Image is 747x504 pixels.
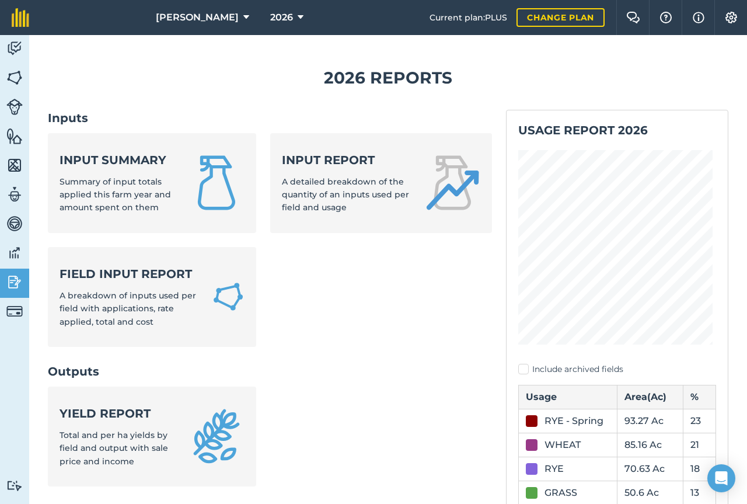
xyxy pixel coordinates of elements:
h2: Usage report 2026 [518,122,716,138]
img: Input summary [189,155,245,211]
span: A detailed breakdown of the quantity of an inputs used per field and usage [282,176,409,213]
td: 70.63 Ac [617,457,683,481]
a: Change plan [516,8,605,27]
a: Input summarySummary of input totals applied this farm year and amount spent on them [48,133,256,233]
img: svg+xml;base64,PHN2ZyB4bWxucz0iaHR0cDovL3d3dy53My5vcmcvMjAwMC9zdmciIHdpZHRoPSI1NiIgaGVpZ2h0PSI2MC... [6,127,23,145]
strong: Input summary [60,152,174,168]
span: A breakdown of inputs used per field with applications, rate applied, total and cost [60,290,196,327]
img: svg+xml;base64,PD94bWwgdmVyc2lvbj0iMS4wIiBlbmNvZGluZz0idXRmLTgiPz4KPCEtLSBHZW5lcmF0b3I6IEFkb2JlIE... [6,303,23,319]
img: svg+xml;base64,PD94bWwgdmVyc2lvbj0iMS4wIiBlbmNvZGluZz0idXRmLTgiPz4KPCEtLSBHZW5lcmF0b3I6IEFkb2JlIE... [6,186,23,203]
img: Field Input Report [212,279,245,314]
img: fieldmargin Logo [12,8,29,27]
strong: Field Input Report [60,266,198,282]
div: Open Intercom Messenger [707,464,735,492]
img: svg+xml;base64,PD94bWwgdmVyc2lvbj0iMS4wIiBlbmNvZGluZz0idXRmLTgiPz4KPCEtLSBHZW5lcmF0b3I6IEFkb2JlIE... [6,99,23,115]
span: Total and per ha yields by field and output with sale price and income [60,430,168,467]
strong: Yield report [60,405,174,422]
img: A question mark icon [659,12,673,23]
div: WHEAT [544,438,581,452]
span: [PERSON_NAME] [156,11,239,25]
img: svg+xml;base64,PD94bWwgdmVyc2lvbj0iMS4wIiBlbmNvZGluZz0idXRmLTgiPz4KPCEtLSBHZW5lcmF0b3I6IEFkb2JlIE... [6,480,23,491]
h1: 2026 Reports [48,65,728,91]
a: Field Input ReportA breakdown of inputs used per field with applications, rate applied, total and... [48,247,256,347]
th: % [683,385,715,409]
img: svg+xml;base64,PD94bWwgdmVyc2lvbj0iMS4wIiBlbmNvZGluZz0idXRmLTgiPz4KPCEtLSBHZW5lcmF0b3I6IEFkb2JlIE... [6,244,23,262]
img: svg+xml;base64,PD94bWwgdmVyc2lvbj0iMS4wIiBlbmNvZGluZz0idXRmLTgiPz4KPCEtLSBHZW5lcmF0b3I6IEFkb2JlIE... [6,215,23,232]
img: Two speech bubbles overlapping with the left bubble in the forefront [626,12,640,23]
img: svg+xml;base64,PD94bWwgdmVyc2lvbj0iMS4wIiBlbmNvZGluZz0idXRmLTgiPz4KPCEtLSBHZW5lcmF0b3I6IEFkb2JlIE... [6,40,23,57]
div: RYE [544,462,564,476]
div: RYE - Spring [544,414,603,428]
img: Input report [424,155,480,211]
th: Usage [519,385,617,409]
td: 23 [683,409,715,433]
img: svg+xml;base64,PHN2ZyB4bWxucz0iaHR0cDovL3d3dy53My5vcmcvMjAwMC9zdmciIHdpZHRoPSI1NiIgaGVpZ2h0PSI2MC... [6,69,23,86]
h2: Inputs [48,110,492,126]
span: Current plan : PLUS [430,11,507,24]
img: Yield report [189,408,245,464]
img: svg+xml;base64,PHN2ZyB4bWxucz0iaHR0cDovL3d3dy53My5vcmcvMjAwMC9zdmciIHdpZHRoPSI1NiIgaGVpZ2h0PSI2MC... [6,157,23,174]
a: Input reportA detailed breakdown of the quantity of an inputs used per field and usage [270,133,493,233]
strong: Input report [282,152,411,168]
span: 2026 [270,11,293,25]
td: 93.27 Ac [617,409,683,433]
td: 18 [683,457,715,481]
div: GRASS [544,486,577,500]
td: 21 [683,433,715,457]
img: A cog icon [724,12,738,23]
span: Summary of input totals applied this farm year and amount spent on them [60,176,171,213]
img: svg+xml;base64,PHN2ZyB4bWxucz0iaHR0cDovL3d3dy53My5vcmcvMjAwMC9zdmciIHdpZHRoPSIxNyIgaGVpZ2h0PSIxNy... [693,11,704,25]
img: svg+xml;base64,PD94bWwgdmVyc2lvbj0iMS4wIiBlbmNvZGluZz0idXRmLTgiPz4KPCEtLSBHZW5lcmF0b3I6IEFkb2JlIE... [6,273,23,291]
label: Include archived fields [518,363,716,376]
th: Area ( Ac ) [617,385,683,409]
h2: Outputs [48,363,492,380]
a: Yield reportTotal and per ha yields by field and output with sale price and income [48,387,256,486]
td: 85.16 Ac [617,433,683,457]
